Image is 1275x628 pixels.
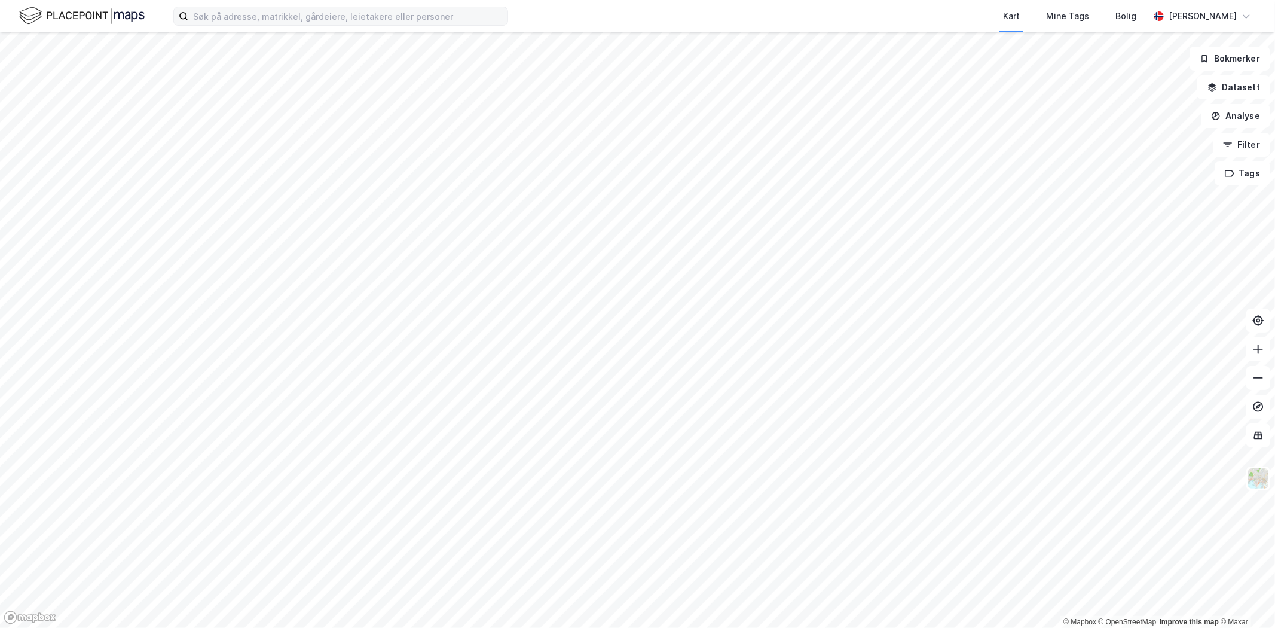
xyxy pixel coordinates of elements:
[1160,618,1219,626] a: Improve this map
[1215,571,1275,628] iframe: Chat Widget
[1213,133,1270,157] button: Filter
[1063,618,1096,626] a: Mapbox
[1003,9,1020,23] div: Kart
[1215,571,1275,628] div: Kontrollprogram for chat
[1169,9,1237,23] div: [PERSON_NAME]
[1201,104,1270,128] button: Analyse
[1099,618,1157,626] a: OpenStreetMap
[1190,47,1270,71] button: Bokmerker
[1046,9,1089,23] div: Mine Tags
[1197,75,1270,99] button: Datasett
[1115,9,1136,23] div: Bolig
[4,611,56,624] a: Mapbox homepage
[1247,467,1270,490] img: Z
[188,7,507,25] input: Søk på adresse, matrikkel, gårdeiere, leietakere eller personer
[19,5,145,26] img: logo.f888ab2527a4732fd821a326f86c7f29.svg
[1215,161,1270,185] button: Tags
